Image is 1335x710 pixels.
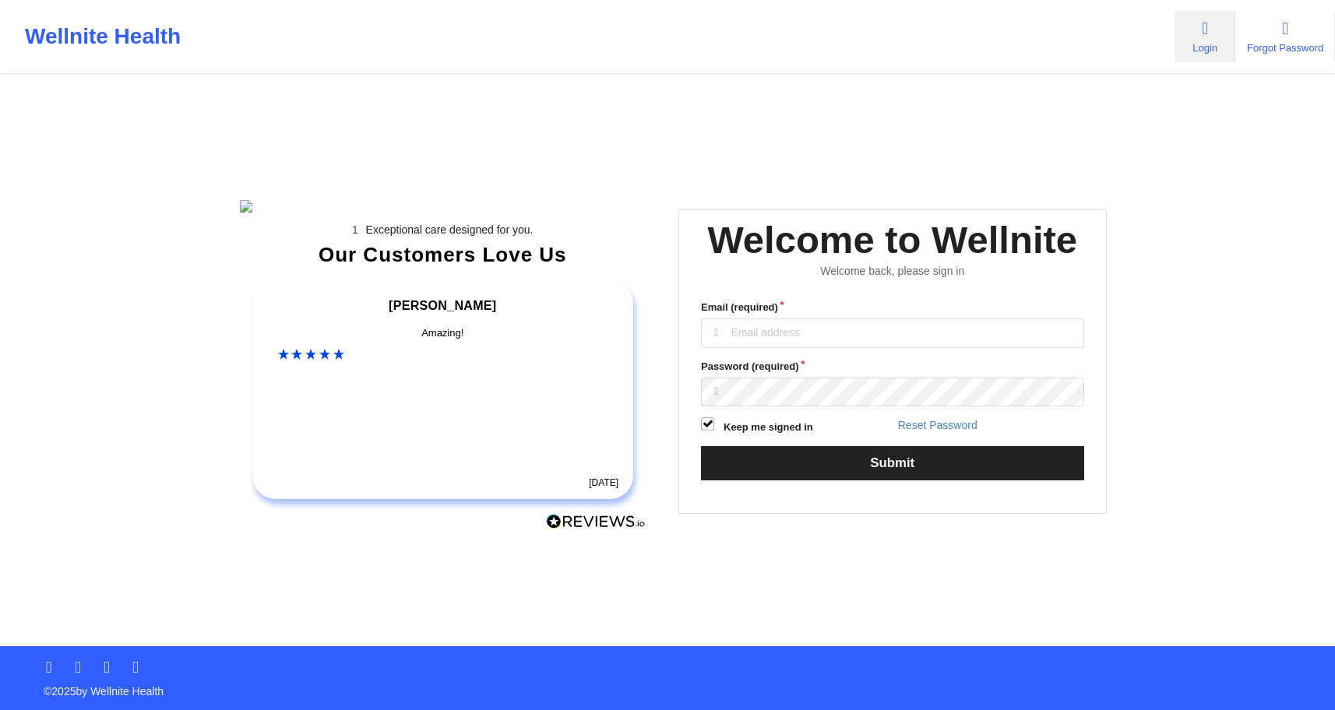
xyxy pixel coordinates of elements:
[701,318,1084,348] input: Email address
[589,477,618,488] time: [DATE]
[724,420,813,435] label: Keep me signed in
[707,216,1077,265] div: Welcome to Wellnite
[389,299,496,312] span: [PERSON_NAME]
[701,446,1084,480] button: Submit
[253,223,646,236] li: Exceptional care designed for you.
[240,200,646,213] img: wellnite-auth-hero_200.c722682e.png
[1235,11,1335,62] a: Forgot Password
[690,265,1095,278] div: Welcome back, please sign in
[278,325,608,341] div: Amazing!
[898,419,977,431] a: Reset Password
[240,247,646,262] div: Our Customers Love Us
[1175,11,1235,62] a: Login
[546,514,646,534] a: Reviews.io Logo
[33,673,1302,699] p: © 2025 by Wellnite Health
[701,300,1084,315] label: Email (required)
[546,514,646,530] img: Reviews.io Logo
[701,359,1084,374] label: Password (required)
